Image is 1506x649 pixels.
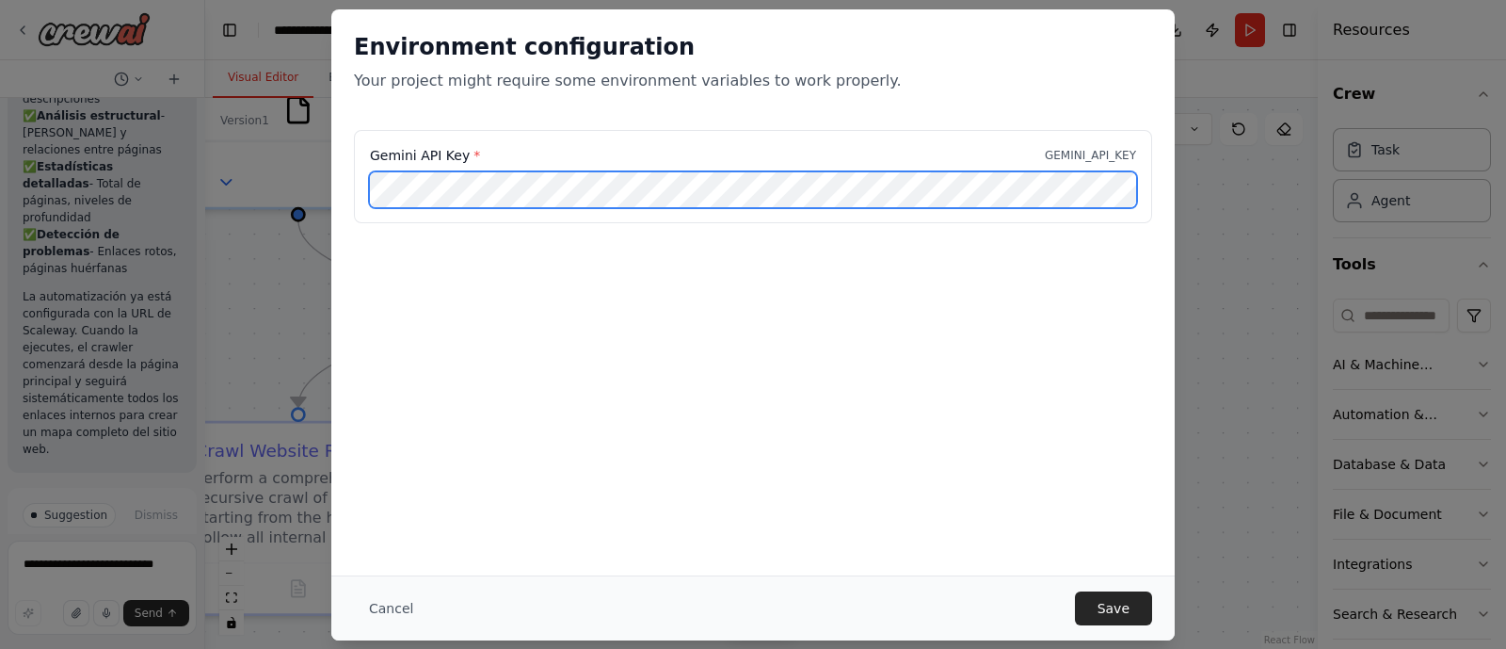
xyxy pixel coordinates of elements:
[354,32,1152,62] h2: Environment configuration
[354,592,428,625] button: Cancel
[370,146,480,165] label: Gemini API Key
[1075,592,1152,625] button: Save
[354,70,1152,92] p: Your project might require some environment variables to work properly.
[1045,148,1136,163] p: GEMINI_API_KEY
